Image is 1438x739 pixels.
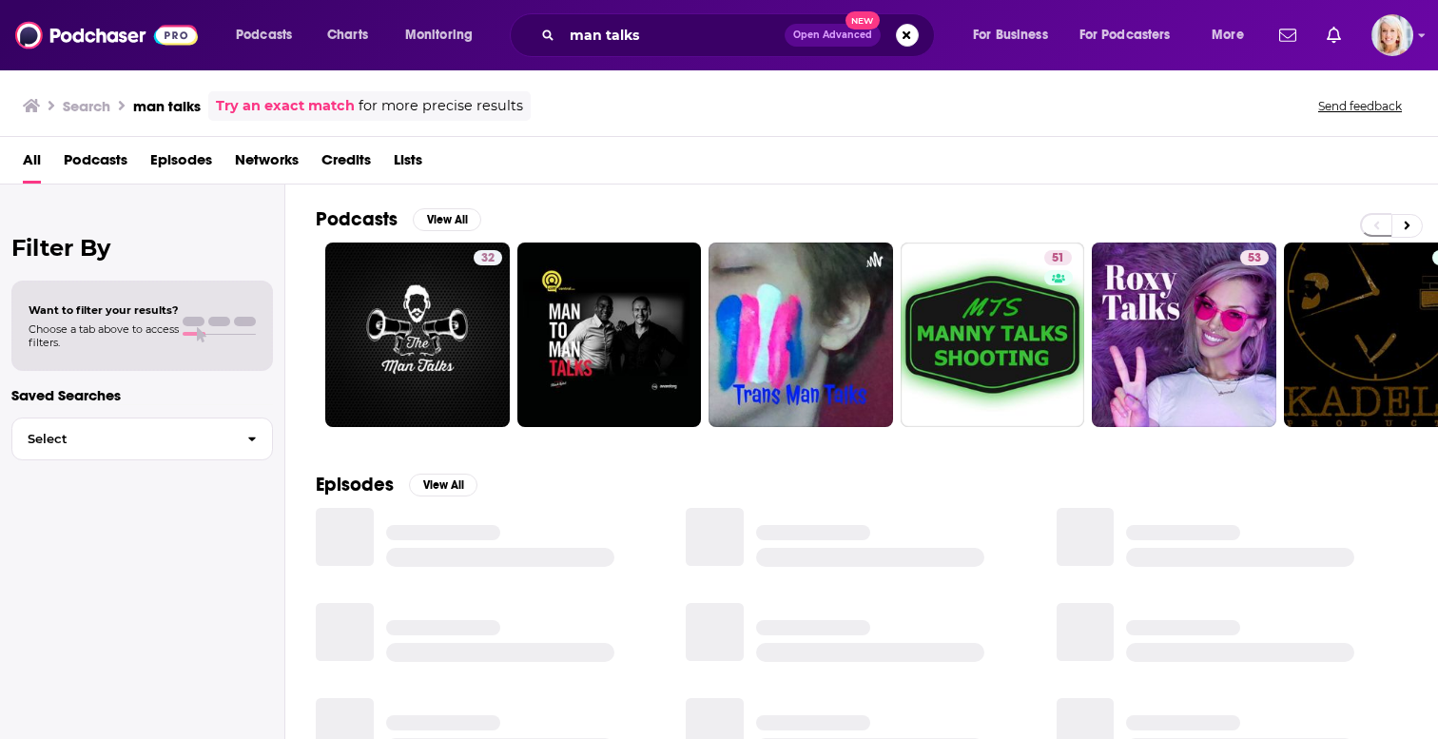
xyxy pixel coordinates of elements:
div: Search podcasts, credits, & more... [528,13,953,57]
span: Open Advanced [793,30,872,40]
button: open menu [223,20,317,50]
button: open menu [960,20,1072,50]
span: Monitoring [405,22,473,49]
span: More [1212,22,1244,49]
button: open menu [1067,20,1198,50]
button: View All [413,208,481,231]
button: open menu [1198,20,1268,50]
h2: Episodes [316,473,394,496]
span: 32 [481,249,495,268]
p: Saved Searches [11,386,273,404]
button: Open AdvancedNew [785,24,881,47]
a: Episodes [150,145,212,184]
a: Credits [321,145,371,184]
a: 51 [1044,250,1072,265]
h3: man talks [133,97,201,115]
a: Networks [235,145,299,184]
a: EpisodesView All [316,473,477,496]
input: Search podcasts, credits, & more... [562,20,785,50]
button: View All [409,474,477,496]
span: Podcasts [236,22,292,49]
span: Choose a tab above to access filters. [29,322,179,349]
img: Podchaser - Follow, Share and Rate Podcasts [15,17,198,53]
a: 32 [474,250,502,265]
span: Charts [327,22,368,49]
button: Send feedback [1312,98,1408,114]
span: Select [12,433,232,445]
a: All [23,145,41,184]
a: Podcasts [64,145,127,184]
span: for more precise results [359,95,523,117]
span: New [845,11,880,29]
button: Show profile menu [1371,14,1413,56]
a: PodcastsView All [316,207,481,231]
img: User Profile [1371,14,1413,56]
span: Logged in as ashtonrc [1371,14,1413,56]
a: Show notifications dropdown [1319,19,1349,51]
a: Try an exact match [216,95,355,117]
span: For Business [973,22,1048,49]
span: For Podcasters [1079,22,1171,49]
a: 51 [901,243,1085,427]
h2: Podcasts [316,207,398,231]
span: Want to filter your results? [29,303,179,317]
a: 53 [1240,250,1269,265]
span: 51 [1052,249,1064,268]
button: Select [11,418,273,460]
a: 53 [1092,243,1276,427]
a: Show notifications dropdown [1272,19,1304,51]
span: 53 [1248,249,1261,268]
h2: Filter By [11,234,273,262]
h3: Search [63,97,110,115]
a: Lists [394,145,422,184]
a: 32 [325,243,510,427]
button: open menu [392,20,497,50]
a: Charts [315,20,379,50]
